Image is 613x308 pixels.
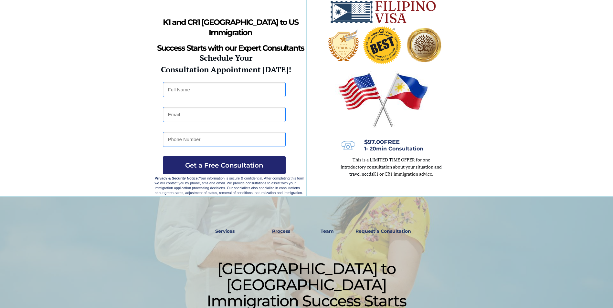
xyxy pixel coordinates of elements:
[269,224,293,239] a: Process
[355,228,411,234] strong: Request a Consultation
[364,139,400,146] span: FREE
[316,224,338,239] a: Team
[272,228,290,234] strong: Process
[163,156,286,174] button: Get a Free Consultation
[341,157,442,177] span: This is a LIMITED TIME OFFER for one introductory consultation about your situation and travel needs
[211,224,239,239] a: Services
[321,228,334,234] strong: Team
[163,82,286,97] input: Full Name
[373,171,433,177] span: K1 or CR1 immigration advice.
[161,64,291,75] strong: Consultation Appointment [DATE]!
[353,224,414,239] a: Request a Consultation
[163,107,286,122] input: Email
[364,139,384,146] s: $97.00
[163,132,286,147] input: Phone Number
[157,43,304,53] strong: Success Starts with our Expert Consultants
[200,53,252,63] strong: Schedule Your
[155,176,304,195] span: Your information is secure & confidential. After completing this form we will contact you by phon...
[163,161,286,169] span: Get a Free Consultation
[163,17,298,37] strong: K1 and CR1 [GEOGRAPHIC_DATA] to US Immigration
[215,228,235,234] strong: Services
[155,176,199,180] strong: Privacy & Security Notice:
[364,146,423,151] a: 1- 20min Consultation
